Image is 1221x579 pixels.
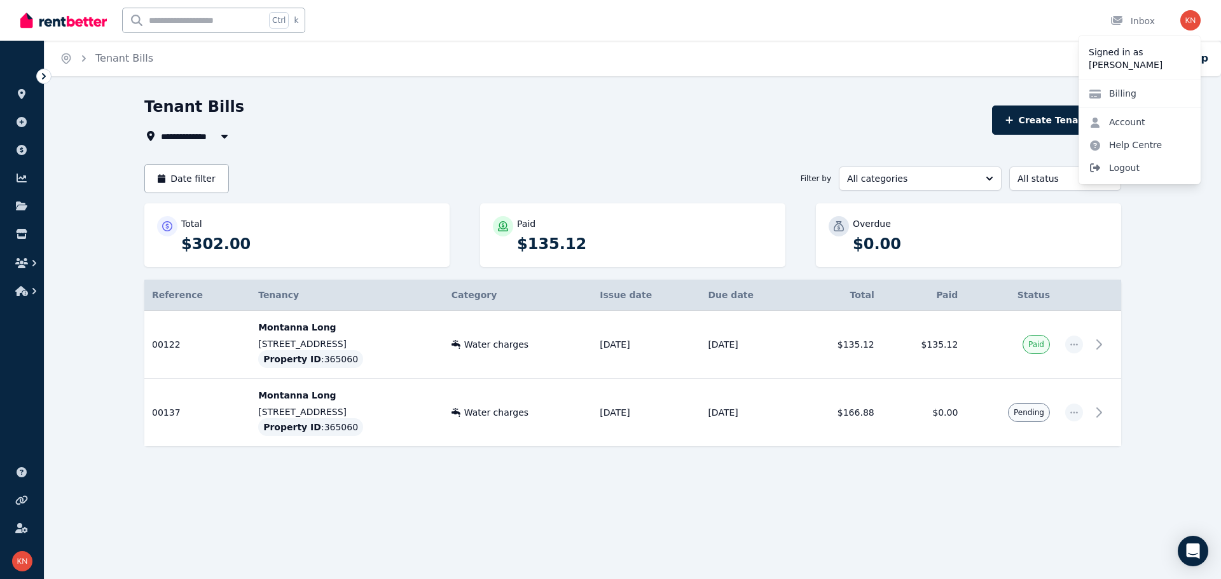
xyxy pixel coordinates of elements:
p: $135.12 [517,234,773,254]
div: Open Intercom Messenger [1178,536,1208,566]
img: RentBetter [20,11,107,30]
th: Paid [882,280,966,311]
td: [DATE] [700,379,798,447]
th: Due date [700,280,798,311]
p: $302.00 [181,234,437,254]
p: Montanna Long [258,321,436,334]
td: $0.00 [882,379,966,447]
td: $166.88 [798,379,882,447]
h1: Tenant Bills [144,97,244,117]
span: Ctrl [269,12,289,29]
img: Kara Noll [12,551,32,571]
button: Create Tenant Bill [992,106,1121,135]
th: Issue date [592,280,700,311]
span: Paid [1028,339,1044,350]
div: : 365060 [258,350,363,368]
a: Account [1079,111,1155,133]
th: Total [798,280,882,311]
span: All status [1018,172,1095,185]
span: Water charges [464,338,528,351]
p: Overdue [853,217,891,230]
p: Montanna Long [258,389,436,402]
td: [DATE] [592,379,700,447]
td: $135.12 [798,311,882,379]
a: Billing [1079,82,1147,105]
button: Date filter [144,164,229,193]
p: [STREET_ADDRESS] [258,405,436,418]
td: [DATE] [592,311,700,379]
span: Water charges [464,406,528,419]
span: Reference [152,290,203,300]
th: Category [444,280,593,311]
a: Help Centre [1079,133,1172,156]
td: [DATE] [700,311,798,379]
div: Inbox [1110,15,1155,27]
span: Logout [1079,156,1201,179]
span: Property ID [263,353,321,365]
button: All categories [839,167,1002,191]
span: Pending [1014,407,1044,418]
span: k [294,15,298,25]
img: Kara Noll [1180,10,1201,31]
span: Filter by [801,174,831,184]
p: Paid [517,217,535,230]
span: 00122 [152,339,181,350]
button: All status [1009,167,1121,191]
p: [STREET_ADDRESS] [258,337,436,350]
span: 00137 [152,407,181,418]
p: [PERSON_NAME] [1089,58,1190,71]
span: Property ID [263,421,321,433]
div: : 365060 [258,418,363,436]
th: Status [965,280,1058,311]
a: Tenant Bills [95,52,153,64]
th: Tenancy [251,280,444,311]
p: Total [181,217,202,230]
span: All categories [847,172,976,185]
td: $135.12 [882,311,966,379]
nav: Breadcrumb [45,41,169,76]
p: Signed in as [1089,46,1190,58]
p: $0.00 [853,234,1108,254]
